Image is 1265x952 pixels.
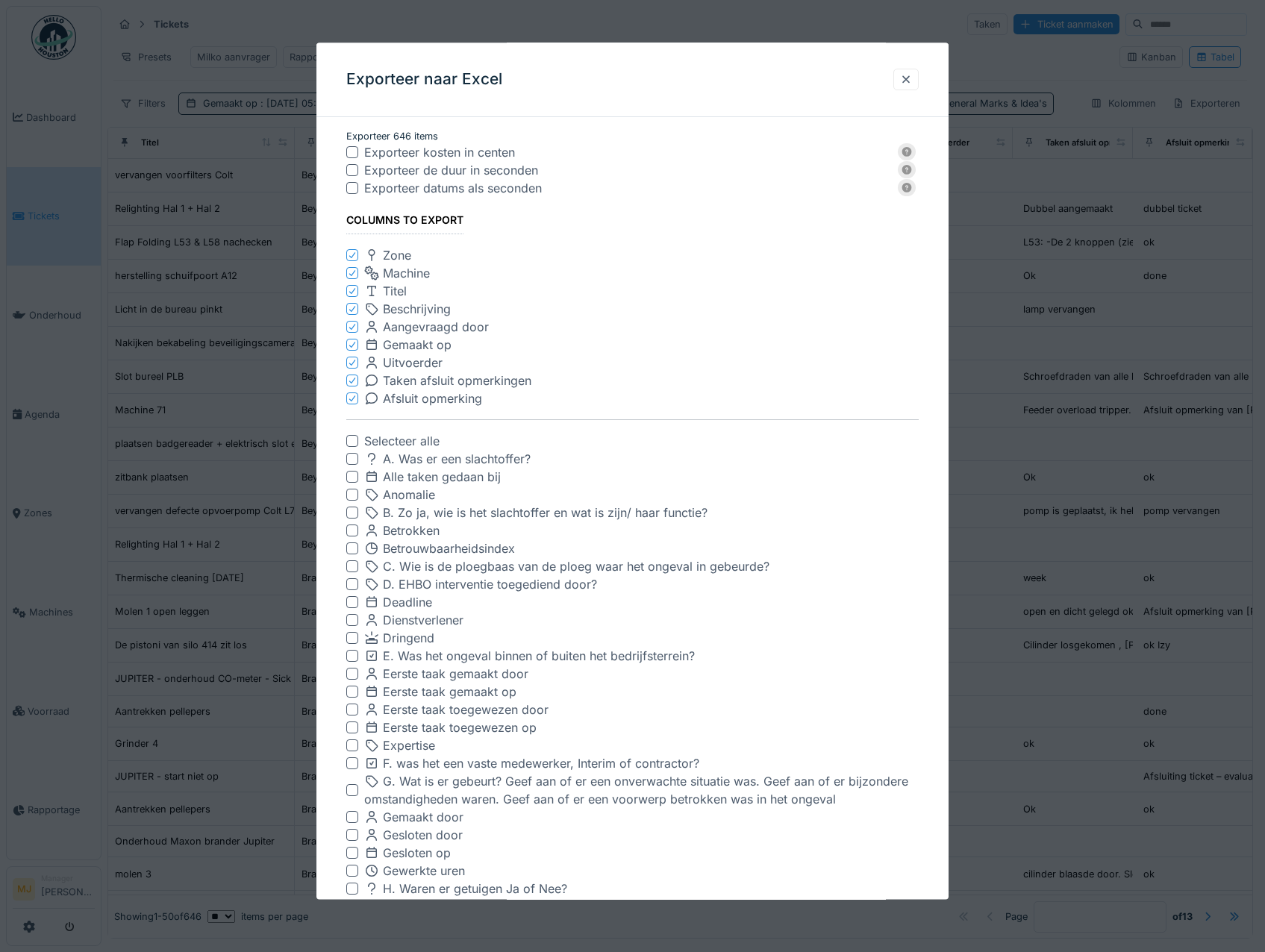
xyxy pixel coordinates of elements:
div: Selecteer alle [364,433,440,451]
div: Columns to export [346,210,463,235]
div: Anomalie [364,486,435,504]
div: Aangevraagd door [364,319,489,336]
div: Betrouwbaarheidsindex [364,540,515,558]
h3: Exporteer naar Excel [346,70,502,89]
div: Gemaakt door [364,809,463,827]
div: Eerste taak toegewezen door [364,701,549,719]
div: Betrokken [364,522,440,540]
div: Titel [364,283,407,301]
div: B. Zo ja, wie is het slachtoffer en wat is zijn/ haar functie? [364,504,708,522]
div: A. Was er een slachtoffer? [364,451,531,469]
div: Gesloten door [364,827,463,845]
div: Heeft documenten [364,898,486,916]
div: C. Wie is de ploegbaas van de ploeg waar het ongeval in gebeurde? [364,558,769,576]
div: D. EHBO interventie toegediend door? [364,576,597,594]
div: Taken afsluit opmerkingen [364,372,531,390]
div: Gesloten op [364,845,451,862]
div: Exporteer datums als seconden [364,180,890,198]
div: Dienstverlener [364,612,463,630]
div: E. Was het ongeval binnen of buiten het bedrijfsterrein? [364,648,695,666]
div: Machine [364,265,430,283]
div: Expertise [364,737,435,755]
div: H. Waren er getuigen Ja of Nee? [364,880,567,898]
div: Gewerkte uren [364,862,465,880]
div: Dringend [364,630,434,648]
div: Zone [364,247,411,265]
div: Eerste taak gemaakt door [364,666,528,683]
div: Beschrijving [364,301,451,319]
div: Exporteer de duur in seconden [364,162,890,180]
div: Exporteer kosten in centen [364,144,890,162]
div: Eerste taak gemaakt op [364,683,516,701]
div: Deadline [364,594,432,612]
div: G. Wat is er gebeurt? Geef aan of er een onverwachte situatie was. Geef aan of er bijzondere omst... [364,773,919,809]
div: Eerste taak toegewezen op [364,719,537,737]
div: F. was het een vaste medewerker, Interim of contractor? [364,755,699,773]
div: Alle taken gedaan bij [364,469,501,486]
div: Gemaakt op [364,336,452,354]
div: Afsluit opmerking [364,390,482,408]
div: Uitvoerder [364,354,443,372]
